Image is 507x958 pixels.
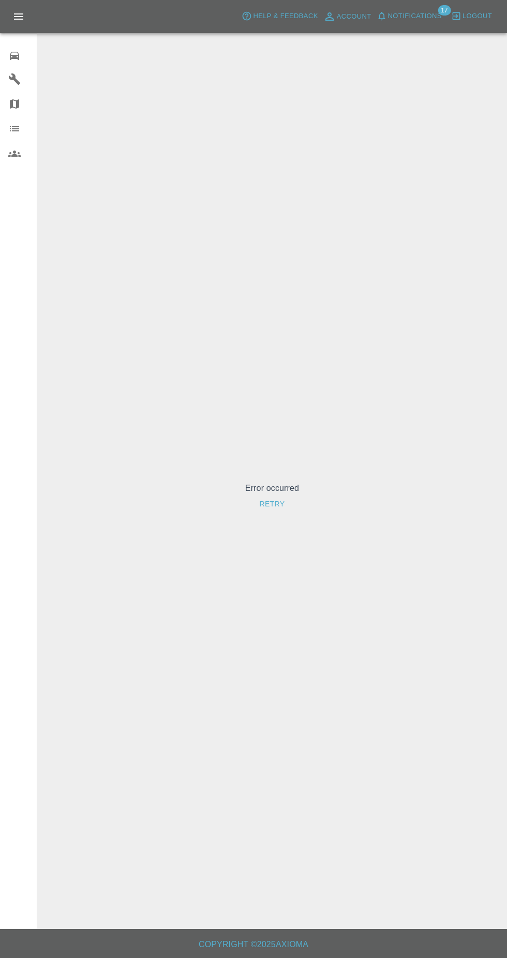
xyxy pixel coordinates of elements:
p: Error occurred [245,482,299,495]
h6: Copyright © 2025 Axioma [8,937,499,952]
span: 17 [438,5,451,16]
button: Logout [449,8,495,24]
span: Notifications [388,10,442,22]
button: Open drawer [6,4,31,29]
span: Account [337,11,371,23]
span: Logout [463,10,492,22]
button: Help & Feedback [239,8,320,24]
a: Account [321,8,374,25]
span: Help & Feedback [253,10,318,22]
button: Notifications [374,8,444,24]
button: Retry [255,495,289,514]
